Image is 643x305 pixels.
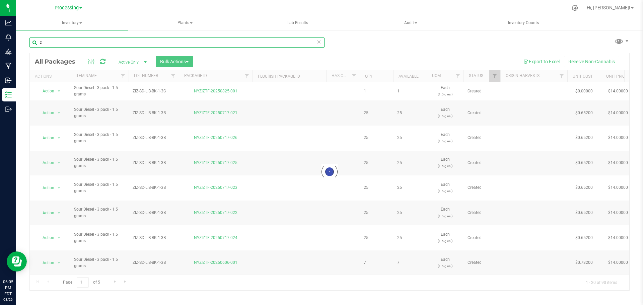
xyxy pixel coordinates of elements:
[5,19,12,26] inline-svg: Analytics
[316,37,321,46] span: Clear
[3,297,13,302] p: 08/26
[16,16,128,30] a: Inventory
[571,5,579,11] div: Manage settings
[587,5,630,10] span: Hi, [PERSON_NAME]!
[355,16,467,30] a: Audit
[5,63,12,69] inline-svg: Manufacturing
[468,16,580,30] a: Inventory Counts
[129,16,241,30] a: Plants
[355,16,467,30] span: Audit
[5,91,12,98] inline-svg: Inventory
[5,106,12,112] inline-svg: Outbound
[5,48,12,55] inline-svg: Grow
[5,77,12,84] inline-svg: Inbound
[7,251,27,272] iframe: Resource center
[499,20,548,26] span: Inventory Counts
[5,34,12,41] inline-svg: Monitoring
[3,279,13,297] p: 06:05 PM EDT
[55,5,79,11] span: Processing
[29,37,325,48] input: Search Package ID, Item Name, SKU, Lot or Part Number...
[278,20,317,26] span: Lab Results
[242,16,354,30] a: Lab Results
